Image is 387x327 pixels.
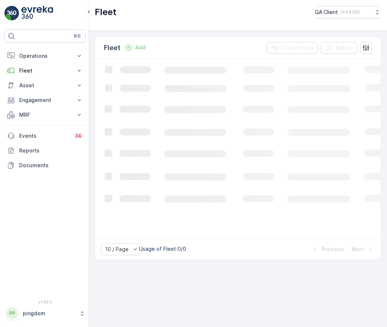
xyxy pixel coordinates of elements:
[4,158,86,173] a: Documents
[315,8,338,16] p: QA Client
[341,9,360,15] p: ( +03:00 )
[19,82,71,89] p: Asset
[4,108,86,122] button: MRF
[4,49,86,63] button: Operations
[4,306,86,321] button: PPpingdom
[282,44,314,52] p: Clear Filters
[4,93,86,108] button: Engagement
[4,143,86,158] a: Reports
[267,42,318,54] button: Clear Filters
[122,43,149,52] button: Add
[19,111,71,119] p: MRF
[104,43,121,53] p: Fleet
[21,6,53,21] img: logo_light-DOdMpM7g.png
[135,44,146,51] p: Add
[4,6,19,21] img: logo
[352,246,364,253] p: Next
[19,96,71,104] p: Engagement
[351,245,375,254] button: Next
[4,300,86,304] span: v 1.49.3
[19,67,71,74] p: Fleet
[19,52,71,60] p: Operations
[73,33,81,39] p: ⌘B
[336,44,353,52] p: Export
[19,132,69,140] p: Events
[75,133,81,139] p: 34
[4,78,86,93] button: Asset
[4,63,86,78] button: Fleet
[6,307,18,319] div: PP
[310,245,345,254] button: Previous
[315,6,381,18] button: QA Client(+03:00)
[4,129,86,143] a: Events34
[95,6,116,18] p: Fleet
[139,245,186,253] p: Usage of Fleet : 0/0
[19,162,83,169] p: Documents
[321,246,344,253] p: Previous
[19,147,83,154] p: Reports
[23,310,76,317] p: pingdom
[321,42,357,54] button: Export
